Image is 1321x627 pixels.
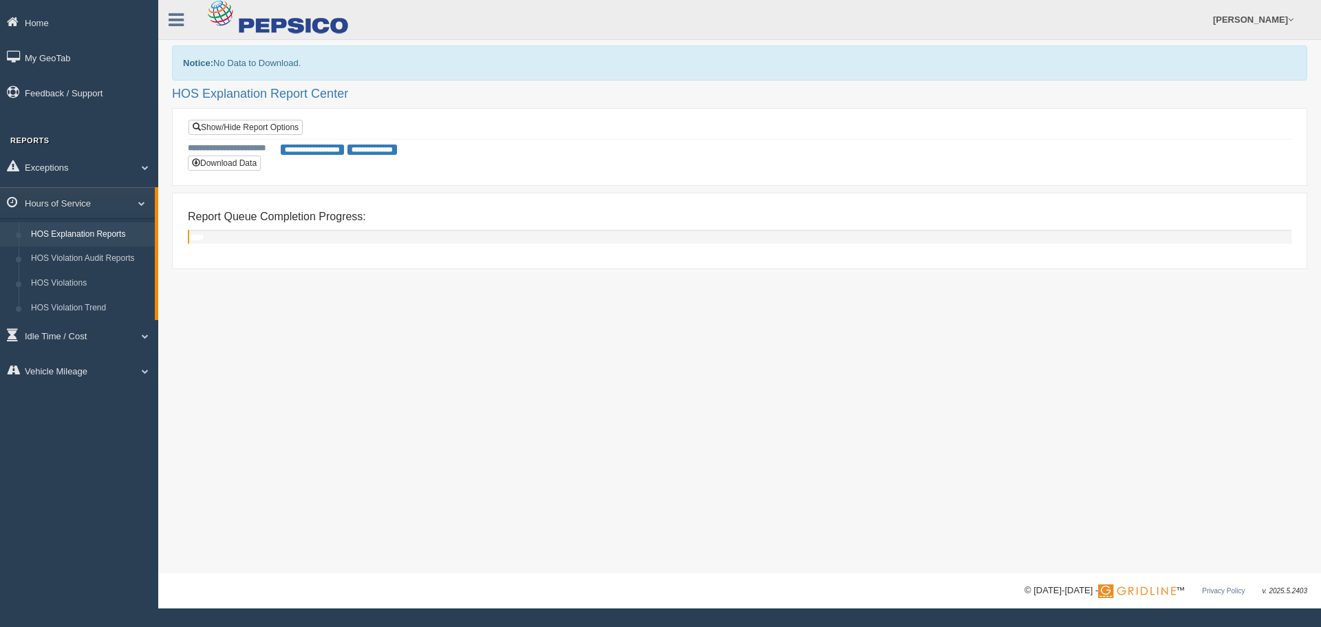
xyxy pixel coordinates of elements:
h2: HOS Explanation Report Center [172,87,1307,101]
img: Gridline [1098,584,1176,598]
a: Privacy Policy [1202,587,1245,595]
a: HOS Violation Trend [25,296,155,321]
a: HOS Explanation Reports [25,222,155,247]
div: © [DATE]-[DATE] - ™ [1024,584,1307,598]
a: HOS Violations [25,271,155,296]
span: v. 2025.5.2403 [1263,587,1307,595]
button: Download Data [188,156,261,171]
div: No Data to Download. [172,45,1307,81]
h4: Report Queue Completion Progress: [188,211,1291,223]
b: Notice: [183,58,213,68]
a: HOS Violation Audit Reports [25,246,155,271]
a: Show/Hide Report Options [189,120,303,135]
